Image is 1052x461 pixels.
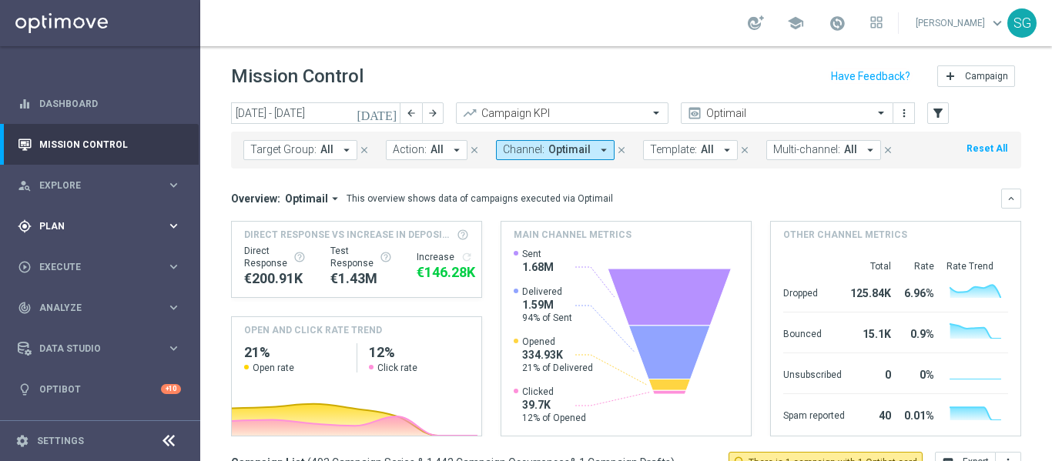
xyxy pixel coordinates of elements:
[39,344,166,353] span: Data Studio
[386,140,467,160] button: Action: All arrow_drop_down
[522,412,586,424] span: 12% of Opened
[522,286,572,298] span: Delivered
[597,143,611,157] i: arrow_drop_down
[39,262,166,272] span: Execute
[783,228,907,242] h4: Other channel metrics
[897,361,934,386] div: 0%
[522,312,572,324] span: 94% of Sent
[650,143,697,156] span: Template:
[937,65,1015,87] button: add Campaign
[244,323,382,337] h4: OPEN AND CLICK RATE TREND
[354,102,400,125] button: [DATE]
[161,384,181,394] div: +10
[427,108,438,119] i: arrow_forward
[18,83,181,124] div: Dashboard
[687,105,702,121] i: preview
[773,143,840,156] span: Multi-channel:
[467,142,481,159] button: close
[522,362,593,374] span: 21% of Delivered
[285,192,328,205] span: Optimail
[18,342,166,356] div: Data Studio
[347,192,613,205] div: This overview shows data of campaigns executed via Optimail
[231,102,400,124] input: Select date range
[456,102,668,124] ng-select: Campaign KPI
[244,269,306,288] div: €200,906
[896,104,912,122] button: more_vert
[166,300,181,315] i: keyboard_arrow_right
[15,434,29,448] i: settings
[18,219,32,233] i: gps_fixed
[897,402,934,426] div: 0.01%
[898,107,910,119] i: more_vert
[340,143,353,157] i: arrow_drop_down
[422,102,444,124] button: arrow_forward
[39,124,181,165] a: Mission Control
[927,102,949,124] button: filter_alt
[39,369,161,409] a: Optibot
[783,361,845,386] div: Unsubscribed
[450,143,464,157] i: arrow_drop_down
[39,181,166,190] span: Explore
[166,219,181,233] i: keyboard_arrow_right
[851,320,891,345] div: 15.1K
[328,192,342,205] i: arrow_drop_down
[851,279,891,304] div: 125.84K
[417,263,475,282] div: €146,281
[253,362,294,374] span: Open rate
[739,145,750,155] i: close
[18,219,166,233] div: Plan
[18,260,32,274] i: play_circle_outline
[18,369,181,409] div: Optibot
[18,179,166,192] div: Explore
[17,383,182,396] button: lightbulb Optibot +10
[897,260,934,272] div: Rate
[944,70,957,82] i: add
[357,142,371,159] button: close
[320,143,333,156] span: All
[844,143,857,156] span: All
[965,71,1008,82] span: Campaign
[522,248,554,260] span: Sent
[393,143,427,156] span: Action:
[783,320,845,345] div: Bounced
[39,83,181,124] a: Dashboard
[18,124,181,165] div: Mission Control
[701,143,714,156] span: All
[1001,189,1021,209] button: keyboard_arrow_down
[280,192,347,205] button: Optimail arrow_drop_down
[17,98,182,110] button: equalizer Dashboard
[17,261,182,273] button: play_circle_outline Execute keyboard_arrow_right
[431,143,444,156] span: All
[17,139,182,151] button: Mission Control
[851,402,891,426] div: 40
[469,145,480,155] i: close
[787,15,804,32] span: school
[897,279,934,304] div: 6.96%
[357,106,398,120] i: [DATE]
[166,178,181,192] i: keyboard_arrow_right
[17,179,182,192] div: person_search Explore keyboard_arrow_right
[18,382,32,396] i: lightbulb
[851,260,891,272] div: Total
[244,245,306,269] div: Direct Response
[244,343,344,362] h2: 21%
[616,145,627,155] i: close
[783,279,845,304] div: Dropped
[831,71,910,82] input: Have Feedback?
[17,220,182,232] div: gps_fixed Plan keyboard_arrow_right
[503,143,544,156] span: Channel:
[17,302,182,314] div: track_changes Analyze keyboard_arrow_right
[965,140,1009,157] button: Reset All
[883,145,893,155] i: close
[243,140,357,160] button: Target Group: All arrow_drop_down
[1007,8,1037,38] div: SG
[522,298,572,312] span: 1.59M
[250,143,317,156] span: Target Group:
[406,108,417,119] i: arrow_back
[989,15,1006,32] span: keyboard_arrow_down
[17,342,182,355] div: Data Studio keyboard_arrow_right
[359,145,370,155] i: close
